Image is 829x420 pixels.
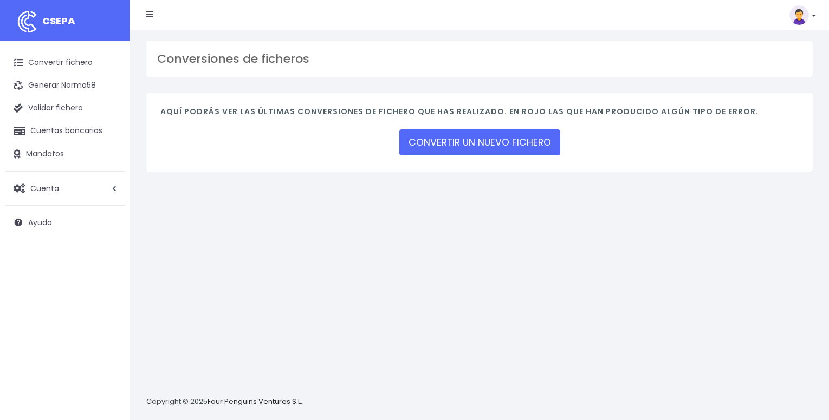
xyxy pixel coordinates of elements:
img: logo [14,8,41,35]
h4: Aquí podrás ver las últimas conversiones de fichero que has realizado. En rojo las que han produc... [160,107,799,122]
a: Validar fichero [5,97,125,120]
a: Convertir fichero [5,51,125,74]
a: CONVERTIR UN NUEVO FICHERO [399,129,560,155]
a: Cuentas bancarias [5,120,125,142]
span: Cuenta [30,182,59,193]
span: CSEPA [42,14,75,28]
a: Cuenta [5,177,125,200]
h3: Conversiones de ficheros [157,52,802,66]
a: Mandatos [5,143,125,166]
a: Ayuda [5,211,125,234]
a: Four Penguins Ventures S.L. [208,396,302,406]
span: Ayuda [28,217,52,228]
p: Copyright © 2025 . [146,396,304,408]
a: Generar Norma58 [5,74,125,97]
img: profile [789,5,809,25]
